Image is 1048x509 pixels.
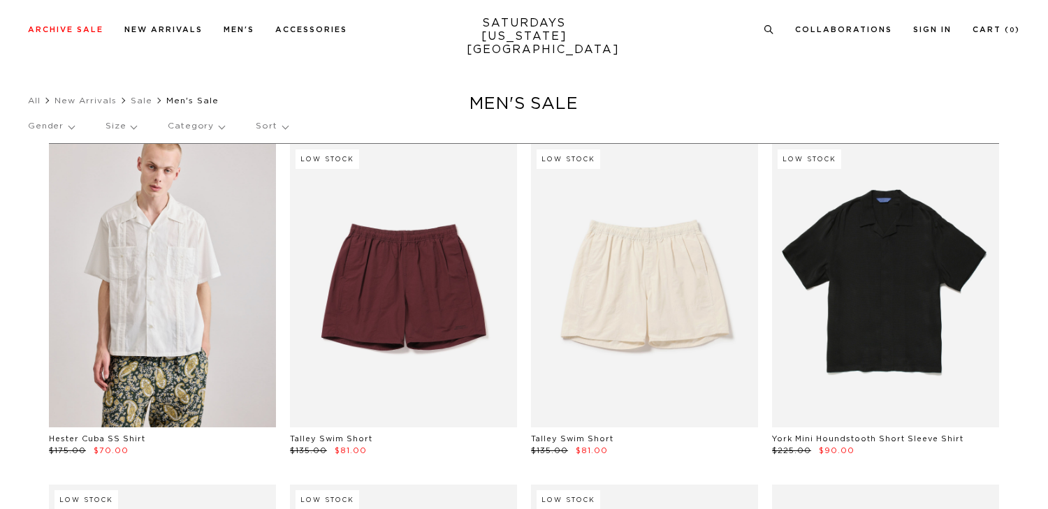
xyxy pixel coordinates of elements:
[256,110,287,142] p: Sort
[94,447,129,455] span: $70.00
[124,26,203,34] a: New Arrivals
[778,149,841,169] div: Low Stock
[166,96,219,105] span: Men's Sale
[1010,27,1015,34] small: 0
[54,96,117,105] a: New Arrivals
[576,447,608,455] span: $81.00
[531,447,568,455] span: $135.00
[105,110,136,142] p: Size
[819,447,854,455] span: $90.00
[28,26,103,34] a: Archive Sale
[296,149,359,169] div: Low Stock
[290,435,372,443] a: Talley Swim Short
[168,110,224,142] p: Category
[49,435,145,443] a: Hester Cuba SS Shirt
[467,17,582,57] a: SATURDAYS[US_STATE][GEOGRAPHIC_DATA]
[772,435,963,443] a: York Mini Houndstooth Short Sleeve Shirt
[973,26,1020,34] a: Cart (0)
[224,26,254,34] a: Men's
[335,447,367,455] span: $81.00
[49,447,86,455] span: $175.00
[531,435,613,443] a: Talley Swim Short
[131,96,152,105] a: Sale
[913,26,952,34] a: Sign In
[772,447,811,455] span: $225.00
[795,26,892,34] a: Collaborations
[28,110,74,142] p: Gender
[275,26,347,34] a: Accessories
[290,447,327,455] span: $135.00
[28,96,41,105] a: All
[537,149,600,169] div: Low Stock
